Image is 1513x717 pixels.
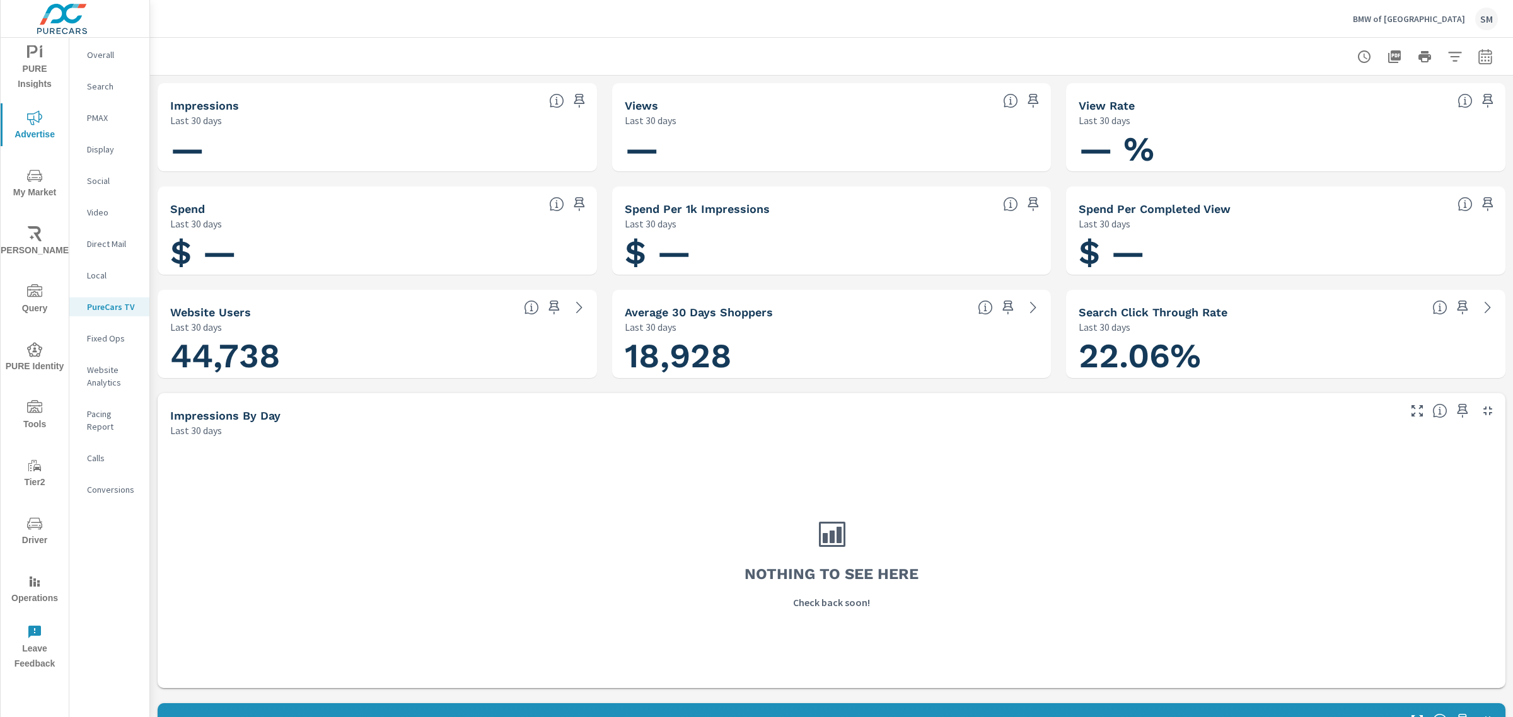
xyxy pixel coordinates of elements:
[69,404,149,436] div: Pacing Report
[170,409,281,422] h5: Impressions by Day
[87,364,139,389] p: Website Analytics
[69,449,149,467] div: Calls
[4,284,65,316] span: Query
[87,80,139,93] p: Search
[4,226,65,258] span: [PERSON_NAME]
[170,216,222,231] p: Last 30 days
[4,342,65,374] span: PURE Identity
[793,595,870,610] p: Check back soon!
[1478,401,1498,421] button: Minimize Widget
[87,49,139,61] p: Overall
[1478,91,1498,111] span: Save this to your personalized report
[1079,202,1231,215] h5: Spend Per Completed View
[87,269,139,282] p: Local
[1407,401,1427,421] button: Make Fullscreen
[87,143,139,156] p: Display
[1452,297,1473,318] span: Save this to your personalized report
[69,360,149,392] div: Website Analytics
[625,335,1039,377] h1: 18,928
[170,306,251,319] h5: Website Users
[1079,128,1493,171] h1: — %
[1432,403,1447,418] span: The number of impressions, broken down by the day of the week they occurred.
[87,175,139,187] p: Social
[1079,306,1227,319] h5: Search Click Through Rate
[69,266,149,285] div: Local
[1003,197,1018,212] span: Total spend per 1,000 impressions. [Source: This data is provided by the video advertising platform]
[1442,44,1468,69] button: Apply Filters
[625,306,773,319] h5: Average 30 Days Shoppers
[4,45,65,92] span: PURE Insights
[998,297,1018,318] span: Save this to your personalized report
[4,624,65,672] span: Leave Feedback
[69,108,149,127] div: PMAX
[1023,297,1043,318] a: See more details in report
[170,113,222,128] p: Last 30 days
[1023,194,1043,214] span: Save this to your personalized report
[69,234,149,253] div: Direct Mail
[625,113,676,128] p: Last 30 days
[170,231,584,274] h1: $ —
[1079,216,1130,231] p: Last 30 days
[1079,319,1130,335] p: Last 30 days
[978,300,993,315] span: A rolling 30 day total of daily Shoppers on the dealership website, averaged over the selected da...
[69,171,149,190] div: Social
[1478,297,1498,318] a: See more details in report
[625,216,676,231] p: Last 30 days
[625,231,1039,274] h1: $ —
[745,563,919,585] h3: Nothing to see here
[69,480,149,499] div: Conversions
[1458,93,1473,108] span: Percentage of Impressions where the ad was viewed completely. “Impressions” divided by “Views”. [...
[549,197,564,212] span: Cost of your connected TV ad campaigns. [Source: This data is provided by the video advertising p...
[87,206,139,219] p: Video
[69,297,149,316] div: PureCars TV
[4,168,65,200] span: My Market
[69,45,149,64] div: Overall
[1458,197,1473,212] span: Total spend per 1,000 impressions. [Source: This data is provided by the video advertising platform]
[1079,113,1130,128] p: Last 30 days
[170,319,222,335] p: Last 30 days
[87,112,139,124] p: PMAX
[1079,99,1135,112] h5: View Rate
[4,110,65,142] span: Advertise
[1452,401,1473,421] span: Save this to your personalized report
[569,91,589,111] span: Save this to your personalized report
[69,77,149,96] div: Search
[87,332,139,345] p: Fixed Ops
[4,458,65,490] span: Tier2
[69,329,149,348] div: Fixed Ops
[87,238,139,250] p: Direct Mail
[569,194,589,214] span: Save this to your personalized report
[544,297,564,318] span: Save this to your personalized report
[170,128,584,171] h1: —
[69,140,149,159] div: Display
[4,574,65,606] span: Operations
[1023,91,1043,111] span: Save this to your personalized report
[170,335,584,377] h1: 44,738
[549,93,564,108] span: Number of times your connected TV ad was presented to a user. [Source: This data is provided by t...
[1432,300,1447,315] span: Percentage of users who viewed your campaigns who clicked through to your website. For example, i...
[625,128,1039,171] h1: —
[1003,93,1018,108] span: Number of times your connected TV ad was viewed completely by a user. [Source: This data is provi...
[1,38,69,675] div: nav menu
[1412,44,1437,69] button: Print Report
[625,319,676,335] p: Last 30 days
[170,202,205,215] h5: Spend
[170,99,239,112] h5: Impressions
[87,483,139,496] p: Conversions
[625,202,770,215] h5: Spend Per 1k Impressions
[69,203,149,222] div: Video
[87,408,139,433] p: Pacing Report
[625,99,658,112] h5: Views
[1475,8,1498,30] div: SM
[4,400,65,432] span: Tools
[569,297,589,318] a: See more details in report
[1079,231,1493,274] h1: $ —
[1353,13,1465,25] p: BMW of [GEOGRAPHIC_DATA]
[1079,335,1493,377] h1: 22.06%
[4,516,65,548] span: Driver
[524,300,539,315] span: Unique website visitors over the selected time period. [Source: Website Analytics]
[1478,194,1498,214] span: Save this to your personalized report
[87,452,139,464] p: Calls
[170,423,222,438] p: Last 30 days
[1473,44,1498,69] button: Select Date Range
